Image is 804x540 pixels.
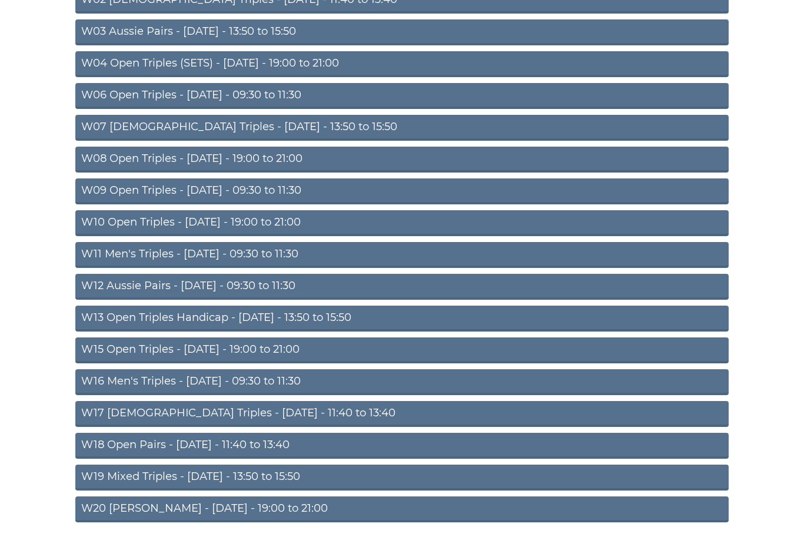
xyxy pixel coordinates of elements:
a: W10 Open Triples - [DATE] - 19:00 to 21:00 [75,210,729,236]
a: W07 [DEMOGRAPHIC_DATA] Triples - [DATE] - 13:50 to 15:50 [75,115,729,141]
a: W18 Open Pairs - [DATE] - 11:40 to 13:40 [75,433,729,459]
a: W06 Open Triples - [DATE] - 09:30 to 11:30 [75,83,729,109]
a: W13 Open Triples Handicap - [DATE] - 13:50 to 15:50 [75,306,729,332]
a: W11 Men's Triples - [DATE] - 09:30 to 11:30 [75,242,729,268]
a: W16 Men's Triples - [DATE] - 09:30 to 11:30 [75,369,729,395]
a: W08 Open Triples - [DATE] - 19:00 to 21:00 [75,147,729,173]
a: W17 [DEMOGRAPHIC_DATA] Triples - [DATE] - 11:40 to 13:40 [75,401,729,427]
a: W15 Open Triples - [DATE] - 19:00 to 21:00 [75,337,729,363]
a: W03 Aussie Pairs - [DATE] - 13:50 to 15:50 [75,19,729,45]
a: W04 Open Triples (SETS) - [DATE] - 19:00 to 21:00 [75,51,729,77]
a: W19 Mixed Triples - [DATE] - 13:50 to 15:50 [75,465,729,491]
a: W20 [PERSON_NAME] - [DATE] - 19:00 to 21:00 [75,496,729,522]
a: W12 Aussie Pairs - [DATE] - 09:30 to 11:30 [75,274,729,300]
a: W09 Open Triples - [DATE] - 09:30 to 11:30 [75,178,729,204]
